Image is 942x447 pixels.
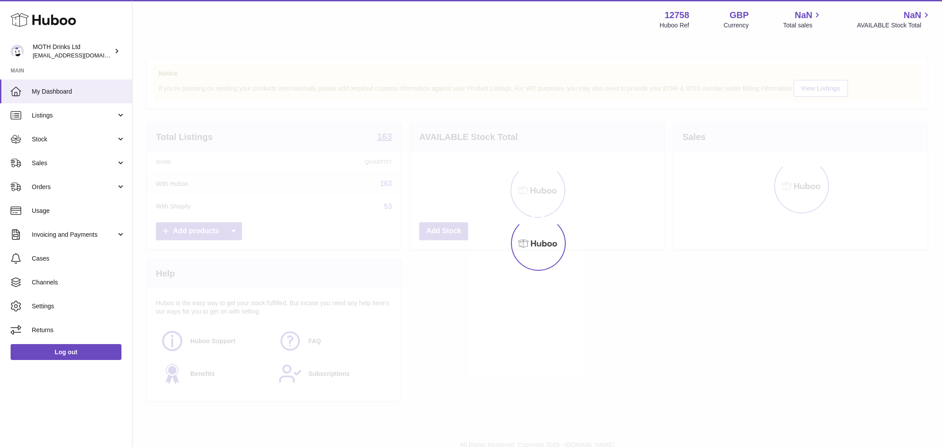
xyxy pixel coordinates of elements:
div: MOTH Drinks Ltd [33,43,112,60]
div: Currency [724,21,749,30]
span: AVAILABLE Stock Total [857,21,931,30]
span: NaN [794,9,812,21]
span: Sales [32,159,116,167]
span: Total sales [783,21,822,30]
span: Invoicing and Payments [32,231,116,239]
span: NaN [904,9,921,21]
div: Huboo Ref [660,21,689,30]
a: NaN AVAILABLE Stock Total [857,9,931,30]
span: Usage [32,207,125,215]
img: internalAdmin-12758@internal.huboo.com [11,45,24,58]
span: Cases [32,254,125,263]
span: Orders [32,183,116,191]
strong: 12758 [665,9,689,21]
span: Returns [32,326,125,334]
span: Channels [32,278,125,287]
a: Log out [11,344,121,360]
span: Stock [32,135,116,144]
strong: GBP [730,9,749,21]
span: My Dashboard [32,87,125,96]
a: NaN Total sales [783,9,822,30]
span: [EMAIL_ADDRESS][DOMAIN_NAME] [33,52,130,59]
span: Settings [32,302,125,311]
span: Listings [32,111,116,120]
